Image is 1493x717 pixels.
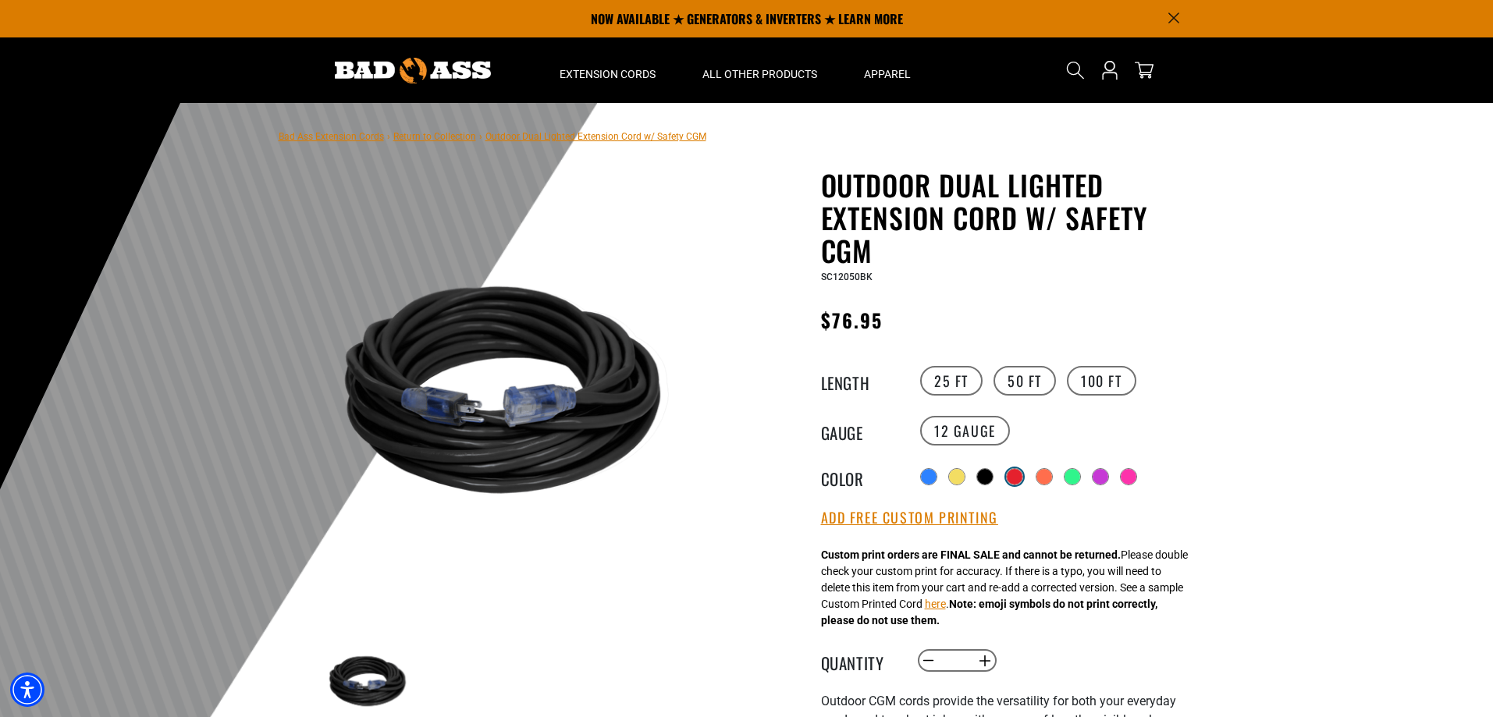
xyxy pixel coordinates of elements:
[536,37,679,103] summary: Extension Cords
[821,421,899,441] legend: Gauge
[1063,58,1088,83] summary: Search
[479,131,482,142] span: ›
[821,169,1203,267] h1: Outdoor Dual Lighted Extension Cord w/ Safety CGM
[821,548,1121,561] strong: Custom print orders are FINAL SALE and cannot be returned.
[821,272,873,282] span: SC12050BK
[1132,61,1157,80] a: cart
[864,67,911,81] span: Apparel
[821,598,1157,626] strong: Note: emoji symbols do not print correctly, please do not use them.
[920,416,1010,445] label: 12 Gauge
[560,67,656,81] span: Extension Cords
[1097,37,1122,103] a: Open this option
[925,596,946,612] button: here
[679,37,841,103] summary: All Other Products
[485,131,706,142] span: Outdoor Dual Lighted Extension Cord w/ Safety CGM
[335,58,491,83] img: Bad Ass Extension Cords
[841,37,934,103] summary: Apparel
[821,651,899,671] label: Quantity
[821,371,899,391] legend: Length
[1067,366,1136,396] label: 100 FT
[702,67,817,81] span: All Other Products
[821,547,1188,629] div: Please double check your custom print for accuracy. If there is a typo, you will need to delete t...
[821,509,998,527] button: Add Free Custom Printing
[279,126,706,145] nav: breadcrumbs
[325,208,701,584] img: Black
[387,131,390,142] span: ›
[279,131,384,142] a: Bad Ass Extension Cords
[821,467,899,487] legend: Color
[920,366,983,396] label: 25 FT
[994,366,1056,396] label: 50 FT
[821,306,883,334] span: $76.95
[10,673,44,707] div: Accessibility Menu
[393,131,476,142] a: Return to Collection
